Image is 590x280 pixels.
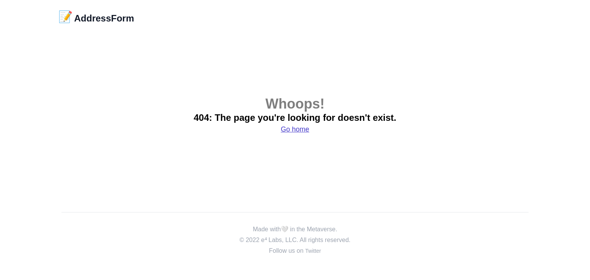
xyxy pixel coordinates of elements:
[61,225,529,234] p: Made with in the Metaverse.
[61,236,529,245] p: © 2022 e⁴ Labs, LLC. All rights reserved.
[305,248,321,254] a: Twitter
[281,226,288,232] span: 🤍
[194,112,396,124] h2: 404: The page you're looking for doesn't exist.
[194,124,396,135] h3: Go home
[58,9,532,25] nav: Global
[61,246,529,255] div: Follow us on
[194,96,396,112] h1: Whoops!
[58,10,73,24] div: 📝
[74,12,134,25] h2: AddressForm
